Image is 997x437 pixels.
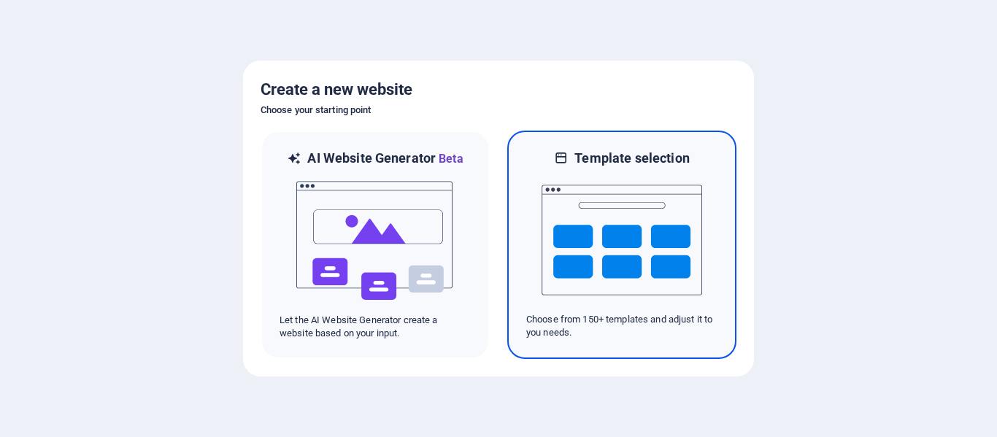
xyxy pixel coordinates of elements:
span: Beta [436,152,463,166]
div: Template selectionChoose from 150+ templates and adjust it to you needs. [507,131,736,359]
p: Let the AI Website Generator create a website based on your input. [280,314,471,340]
h6: Choose your starting point [261,101,736,119]
p: Choose from 150+ templates and adjust it to you needs. [526,313,717,339]
h6: Template selection [574,150,689,167]
h6: AI Website Generator [307,150,463,168]
div: AI Website GeneratorBetaaiLet the AI Website Generator create a website based on your input. [261,131,490,359]
img: ai [295,168,455,314]
h5: Create a new website [261,78,736,101]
